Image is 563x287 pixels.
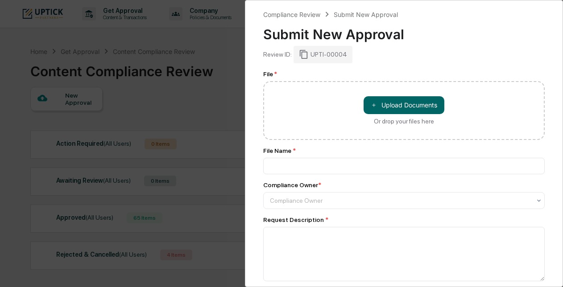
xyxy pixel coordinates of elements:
[263,51,292,58] div: Review ID:
[263,181,321,189] div: Compliance Owner
[364,96,444,114] button: Or drop your files here
[263,147,545,154] div: File Name
[263,70,545,78] div: File
[374,118,434,125] div: Or drop your files here
[371,101,377,109] span: ＋
[263,11,320,18] div: Compliance Review
[294,46,352,63] div: UPTI-00004
[263,19,545,42] div: Submit New Approval
[334,11,398,18] div: Submit New Approval
[263,216,545,223] div: Request Description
